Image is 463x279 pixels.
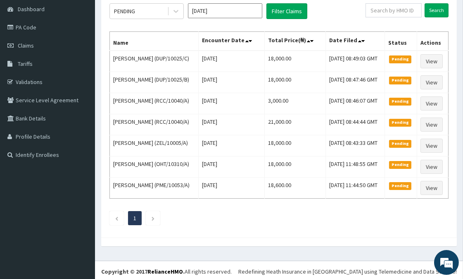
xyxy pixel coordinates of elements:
[199,93,265,114] td: [DATE]
[18,42,34,49] span: Claims
[110,156,199,178] td: [PERSON_NAME] (OHT/10310/A)
[389,77,412,84] span: Pending
[266,3,307,19] button: Filter Claims
[326,135,385,156] td: [DATE] 08:43:33 GMT
[18,5,45,13] span: Dashboard
[147,268,183,275] a: RelianceHMO
[420,75,443,89] a: View
[18,60,33,67] span: Tariffs
[110,178,199,199] td: [PERSON_NAME] (PME/10053/A)
[238,267,457,276] div: Redefining Heath Insurance in [GEOGRAPHIC_DATA] using Telemedicine and Data Science!
[15,41,33,62] img: d_794563401_company_1708531726252_794563401
[110,114,199,135] td: [PERSON_NAME] (RCC/10040/A)
[425,3,449,17] input: Search
[199,72,265,93] td: [DATE]
[389,55,412,63] span: Pending
[326,51,385,72] td: [DATE] 08:49:03 GMT
[188,3,262,18] input: Select Month and Year
[389,98,412,105] span: Pending
[4,189,157,218] textarea: Type your message and hit 'Enter'
[420,181,443,195] a: View
[265,93,326,114] td: 3,000.00
[48,86,114,169] span: We're online!
[110,93,199,114] td: [PERSON_NAME] (RCC/10040/A)
[265,178,326,199] td: 18,600.00
[389,182,412,190] span: Pending
[420,118,443,132] a: View
[110,72,199,93] td: [PERSON_NAME] (DUP/10025/B)
[133,214,136,222] a: Page 1 is your current page
[110,51,199,72] td: [PERSON_NAME] (DUP/10025/C)
[326,156,385,178] td: [DATE] 11:48:55 GMT
[420,96,443,111] a: View
[265,72,326,93] td: 18,000.00
[199,135,265,156] td: [DATE]
[389,140,412,147] span: Pending
[326,178,385,199] td: [DATE] 11:44:50 GMT
[135,4,155,24] div: Minimize live chat window
[265,51,326,72] td: 18,000.00
[385,32,417,51] th: Status
[265,32,326,51] th: Total Price(₦)
[326,93,385,114] td: [DATE] 08:46:07 GMT
[110,32,199,51] th: Name
[389,119,412,126] span: Pending
[199,178,265,199] td: [DATE]
[199,156,265,178] td: [DATE]
[265,135,326,156] td: 18,000.00
[326,114,385,135] td: [DATE] 08:44:44 GMT
[265,156,326,178] td: 18,000.00
[389,161,412,168] span: Pending
[199,32,265,51] th: Encounter Date
[115,214,119,222] a: Previous page
[265,114,326,135] td: 21,000.00
[420,160,443,174] a: View
[114,7,135,15] div: PENDING
[43,46,139,57] div: Chat with us now
[326,72,385,93] td: [DATE] 08:47:46 GMT
[366,3,422,17] input: Search by HMO ID
[151,214,155,222] a: Next page
[420,54,443,68] a: View
[199,114,265,135] td: [DATE]
[199,51,265,72] td: [DATE]
[110,135,199,156] td: [PERSON_NAME] (ZEL/10005/A)
[417,32,449,51] th: Actions
[420,139,443,153] a: View
[326,32,385,51] th: Date Filed
[101,268,185,275] strong: Copyright © 2017 .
